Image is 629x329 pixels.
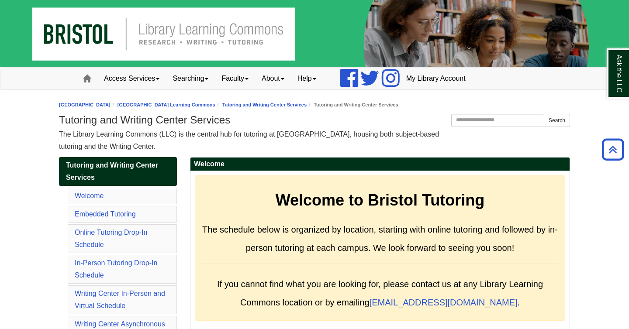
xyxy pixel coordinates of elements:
a: Back to Top [599,144,627,155]
nav: breadcrumb [59,101,570,109]
a: Online Tutoring Drop-In Schedule [75,229,147,248]
a: [GEOGRAPHIC_DATA] [59,102,111,107]
a: My Library Account [400,68,472,89]
h1: Tutoring and Writing Center Services [59,114,570,126]
span: The Library Learning Commons (LLC) is the central hub for tutoring at [GEOGRAPHIC_DATA], housing ... [59,130,439,150]
button: Search [544,114,570,127]
a: Faculty [215,68,255,89]
a: Writing Center In-Person and Virtual Schedule [75,290,165,309]
a: [EMAIL_ADDRESS][DOMAIN_NAME] [370,298,518,307]
a: Tutoring and Writing Center Services [222,102,307,107]
strong: Welcome to Bristol Tutoring [276,191,485,209]
a: Searching [166,68,215,89]
a: Help [291,68,323,89]
a: Embedded Tutoring [75,210,136,218]
a: [GEOGRAPHIC_DATA] Learning Commons [118,102,215,107]
a: In-Person Tutoring Drop-In Schedule [75,259,157,279]
a: Welcome [75,192,104,199]
span: The schedule below is organized by location, starting with online tutoring and followed by in-per... [202,225,558,253]
span: If you cannot find what you are looking for, please contact us at any Library Learning Commons lo... [217,279,543,307]
li: Tutoring and Writing Center Services [307,101,398,109]
a: Tutoring and Writing Center Services [59,157,177,186]
h2: Welcome [190,158,570,171]
span: Tutoring and Writing Center Services [66,161,158,181]
a: Access Services [97,68,166,89]
a: About [255,68,291,89]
